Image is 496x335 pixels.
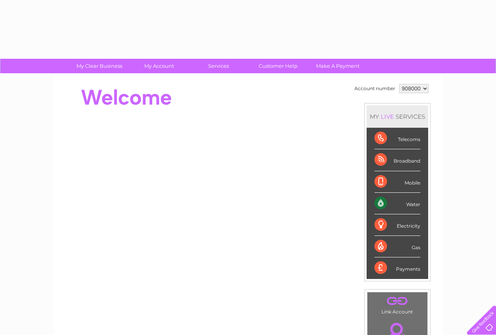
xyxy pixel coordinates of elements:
[374,236,420,257] div: Gas
[127,59,191,73] a: My Account
[374,193,420,214] div: Water
[367,292,428,317] td: Link Account
[374,171,420,193] div: Mobile
[305,59,370,73] a: Make A Payment
[374,128,420,149] div: Telecoms
[374,214,420,236] div: Electricity
[374,257,420,279] div: Payments
[367,105,428,128] div: MY SERVICES
[186,59,251,73] a: Services
[374,149,420,171] div: Broadband
[352,82,397,95] td: Account number
[67,59,132,73] a: My Clear Business
[379,113,396,120] div: LIVE
[246,59,311,73] a: Customer Help
[369,294,425,308] a: .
